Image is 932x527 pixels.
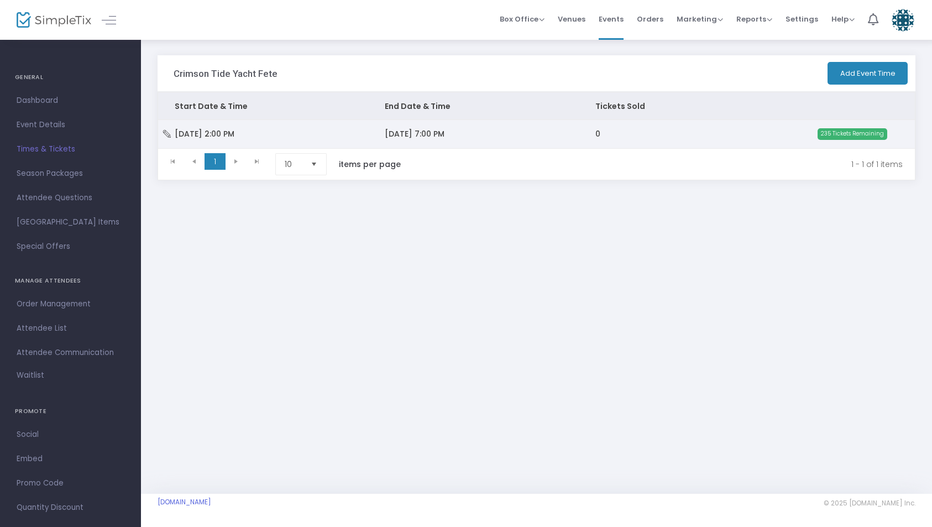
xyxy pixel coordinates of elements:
[17,452,124,466] span: Embed
[786,5,818,33] span: Settings
[677,14,723,24] span: Marketing
[158,498,211,507] a: [DOMAIN_NAME]
[175,128,234,139] span: [DATE] 2:00 PM
[17,346,124,360] span: Attendee Communication
[595,128,600,139] span: 0
[285,159,302,170] span: 10
[17,476,124,491] span: Promo Code
[17,500,124,515] span: Quantity Discount
[17,321,124,336] span: Attendee List
[824,499,915,508] span: © 2025 [DOMAIN_NAME] Inc.
[17,118,124,132] span: Event Details
[17,166,124,181] span: Season Packages
[17,427,124,442] span: Social
[17,215,124,229] span: [GEOGRAPHIC_DATA] Items
[205,153,226,170] span: Page 1
[500,14,544,24] span: Box Office
[424,153,903,175] kendo-pager-info: 1 - 1 of 1 items
[158,92,915,148] div: Data table
[17,93,124,108] span: Dashboard
[818,128,887,139] span: 235 Tickets Remaining
[368,92,578,120] th: End Date & Time
[17,239,124,254] span: Special Offers
[17,370,44,381] span: Waitlist
[736,14,772,24] span: Reports
[579,92,747,120] th: Tickets Sold
[599,5,624,33] span: Events
[831,14,855,24] span: Help
[558,5,585,33] span: Venues
[15,270,126,292] h4: MANAGE ATTENDEES
[15,66,126,88] h4: GENERAL
[17,297,124,311] span: Order Management
[385,128,444,139] span: [DATE] 7:00 PM
[339,159,401,170] label: items per page
[637,5,663,33] span: Orders
[828,62,908,85] button: Add Event Time
[17,191,124,205] span: Attendee Questions
[306,154,322,175] button: Select
[17,142,124,156] span: Times & Tickets
[158,92,368,120] th: Start Date & Time
[15,400,126,422] h4: PROMOTE
[174,68,277,79] h3: Crimson Tide Yacht Fete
